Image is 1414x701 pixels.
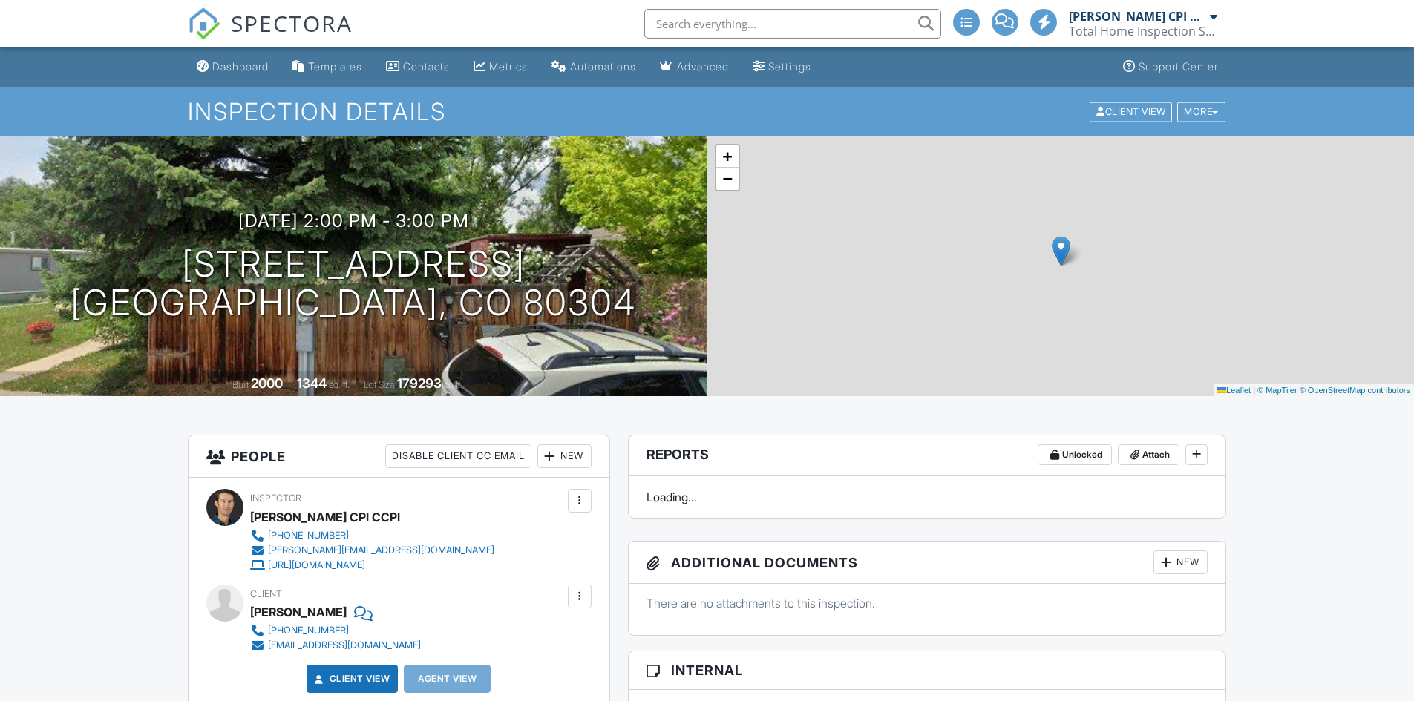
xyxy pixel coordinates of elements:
div: [PERSON_NAME] [250,601,347,623]
div: [PERSON_NAME][EMAIL_ADDRESS][DOMAIN_NAME] [268,544,494,556]
h1: [STREET_ADDRESS] [GEOGRAPHIC_DATA], CO 80304 [71,245,636,323]
p: There are no attachments to this inspection. [647,595,1208,611]
a: [PHONE_NUMBER] [250,623,421,638]
a: Support Center [1117,53,1224,81]
a: Settings [747,53,817,81]
div: Disable Client CC Email [385,444,531,468]
div: Total Home Inspection Services LLC [1069,24,1217,39]
h3: People [189,435,609,478]
a: © OpenStreetMap contributors [1300,386,1410,395]
a: Metrics [468,53,534,81]
div: [PHONE_NUMBER] [268,625,349,636]
div: [PERSON_NAME] CPI CCPI [1069,9,1206,24]
span: sq.ft. [444,379,462,390]
div: Settings [768,60,811,73]
span: + [722,147,732,165]
img: Marker [1052,236,1070,266]
div: Dashboard [212,60,269,73]
div: 179293 [397,375,442,391]
a: Templates [287,53,368,81]
a: Leaflet [1217,386,1251,395]
h1: Inspection Details [188,99,1227,125]
span: | [1253,386,1255,395]
span: Built [232,379,249,390]
span: − [722,169,732,188]
a: Client View [1088,105,1176,116]
div: More [1177,102,1225,122]
div: Client View [1090,102,1172,122]
span: sq. ft. [329,379,350,390]
h3: [DATE] 2:00 pm - 3:00 pm [238,211,469,231]
a: Zoom in [716,145,739,168]
a: [EMAIL_ADDRESS][DOMAIN_NAME] [250,638,421,653]
a: [PHONE_NUMBER] [250,528,494,543]
span: Lot Size [364,379,395,390]
div: Contacts [403,60,450,73]
div: Templates [308,60,362,73]
div: Support Center [1139,60,1218,73]
div: [EMAIL_ADDRESS][DOMAIN_NAME] [268,639,421,651]
div: [URL][DOMAIN_NAME] [268,559,365,571]
a: [URL][DOMAIN_NAME] [250,558,494,573]
a: SPECTORA [188,20,353,51]
a: [PERSON_NAME][EMAIL_ADDRESS][DOMAIN_NAME] [250,543,494,558]
a: © MapTiler [1257,386,1297,395]
a: Dashboard [191,53,275,81]
input: Search everything... [644,9,941,39]
div: 1344 [297,375,327,391]
a: Client View [312,671,390,686]
div: New [537,444,592,468]
div: Advanced [677,60,729,73]
span: Inspector [250,493,301,504]
span: Client [250,588,282,599]
div: Metrics [489,60,528,73]
a: Contacts [380,53,456,81]
div: 2000 [251,375,283,391]
h3: Internal [629,651,1226,690]
a: Zoom out [716,168,739,190]
h3: Additional Documents [629,542,1226,584]
div: Automations [570,60,636,73]
span: SPECTORA [231,7,353,39]
img: The Best Home Inspection Software - Spectora [188,7,220,40]
a: Advanced [654,53,735,81]
div: [PHONE_NUMBER] [268,530,349,542]
a: Automations (Advanced) [546,53,642,81]
div: New [1153,550,1208,574]
div: [PERSON_NAME] CPI CCPI [250,506,400,528]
